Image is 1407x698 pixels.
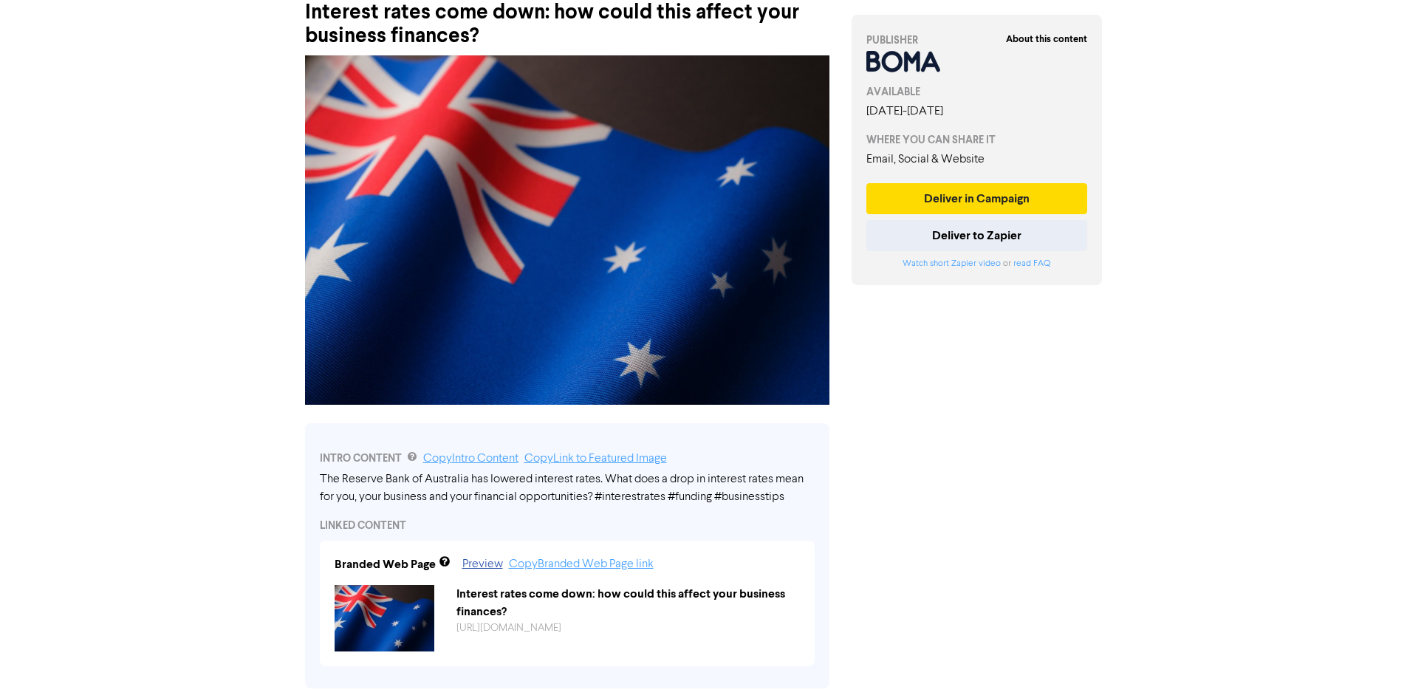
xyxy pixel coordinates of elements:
div: LINKED CONTENT [320,518,815,533]
button: Deliver in Campaign [866,183,1088,214]
button: Deliver to Zapier [866,220,1088,251]
div: Interest rates come down: how could this affect your business finances? [445,585,811,620]
a: read FAQ [1013,259,1050,268]
a: Preview [462,558,503,570]
strong: About this content [1006,33,1087,45]
div: or [866,257,1088,270]
div: [DATE] - [DATE] [866,103,1088,120]
a: [URL][DOMAIN_NAME] [456,623,561,633]
iframe: Chat Widget [1333,627,1407,698]
div: INTRO CONTENT [320,450,815,468]
div: AVAILABLE [866,84,1088,100]
div: WHERE YOU CAN SHARE IT [866,132,1088,148]
a: Copy Intro Content [423,453,518,465]
div: Branded Web Page [335,555,436,573]
div: The Reserve Bank of Australia has lowered interest rates. What does a drop in interest rates mean... [320,471,815,506]
div: https://public2.bomamarketing.com/cp/2Y6yYwXa9lXL64a05IZlOf?sa=ggkirF9 [445,620,811,636]
a: Watch short Zapier video [903,259,1001,268]
div: PUBLISHER [866,32,1088,48]
a: Copy Link to Featured Image [524,453,667,465]
a: Copy Branded Web Page link [509,558,654,570]
div: Email, Social & Website [866,151,1088,168]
